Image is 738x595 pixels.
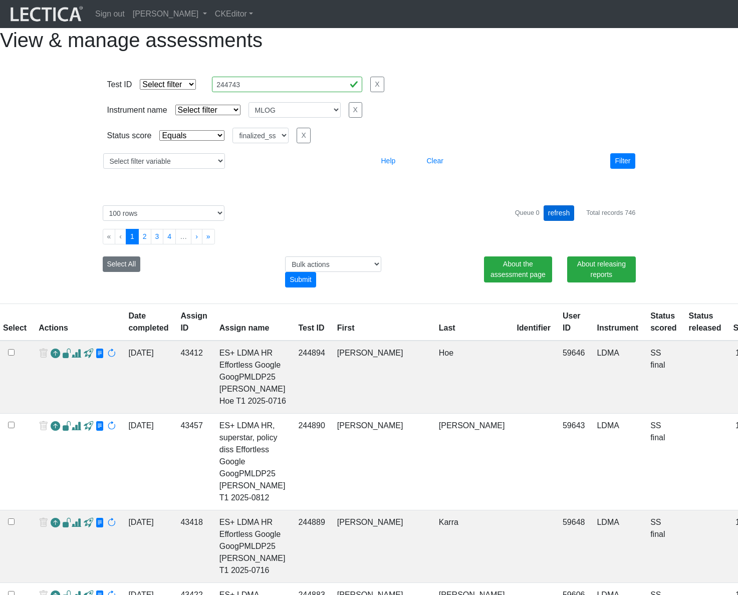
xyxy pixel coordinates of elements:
a: Help [377,156,400,165]
button: Go to page 4 [163,229,176,244]
span: rescore [107,421,116,432]
button: X [349,102,362,118]
td: LDMA [591,510,644,583]
th: Test ID [292,304,331,341]
span: view [95,518,105,528]
a: Reopen [51,347,60,362]
span: delete [39,420,48,434]
img: lecticalive [8,5,83,24]
td: 244894 [292,341,331,414]
span: delete [39,516,48,531]
a: About the assessment page [484,256,552,282]
button: Go to last page [202,229,215,244]
td: [DATE] [122,510,174,583]
td: [DATE] [122,414,174,510]
a: Reopen [51,516,60,531]
td: 244890 [292,414,331,510]
td: LDMA [591,341,644,414]
th: Assign ID [174,304,213,341]
td: 59646 [557,341,591,414]
td: 43457 [174,414,213,510]
td: 244889 [292,510,331,583]
span: rescore [107,518,116,528]
span: view [95,349,105,359]
a: First [337,324,355,332]
td: [PERSON_NAME] [331,414,433,510]
td: ES+ LDMA HR Effortless Google GoogPMLDP25 [PERSON_NAME] T1 2025-0716 [213,510,293,583]
div: Status score [107,130,152,142]
button: Filter [610,153,635,169]
th: Assign name [213,304,293,341]
td: ES+ LDMA HR Effortless Google GoogPMLDP25 [PERSON_NAME] Hoe T1 2025-0716 [213,341,293,414]
a: About releasing reports [567,256,635,282]
button: X [370,77,384,92]
a: Last [439,324,455,332]
span: view [62,421,72,432]
a: Completed = assessment has been completed; CS scored = assessment has been CLAS scored; LS scored... [650,421,665,442]
td: [PERSON_NAME] [433,414,511,510]
span: view [84,421,93,432]
span: view [62,349,72,359]
a: Completed = assessment has been completed; CS scored = assessment has been CLAS scored; LS scored... [650,349,665,369]
div: Queue 0 Total records 746 [515,205,636,221]
span: rescore [107,349,116,359]
span: view [62,518,72,528]
span: Analyst score [72,421,81,432]
td: Karra [433,510,511,583]
a: User ID [563,312,581,332]
a: Identifier [517,324,551,332]
button: Clear [422,153,448,169]
a: CKEditor [211,4,257,24]
td: [PERSON_NAME] [331,510,433,583]
td: [DATE] [122,341,174,414]
span: view [84,349,93,359]
td: 59643 [557,414,591,510]
a: Reopen [51,420,60,434]
td: 59648 [557,510,591,583]
button: Go to page 3 [151,229,164,244]
td: [PERSON_NAME] [331,341,433,414]
td: 43418 [174,510,213,583]
button: Go to page 2 [138,229,151,244]
span: Analyst score [72,349,81,359]
button: Go to next page [191,229,202,244]
span: view [95,421,105,432]
a: Sign out [91,4,129,24]
a: [PERSON_NAME] [129,4,211,24]
td: Hoe [433,341,511,414]
td: LDMA [591,414,644,510]
td: 43412 [174,341,213,414]
td: ES+ LDMA HR, superstar, policy diss Effortless Google GoogPMLDP25 [PERSON_NAME] T1 2025-0812 [213,414,293,510]
a: Status released [689,312,721,332]
span: Analyst score [72,518,81,528]
span: delete [39,347,48,362]
a: Instrument [597,324,638,332]
div: Instrument name [107,104,167,116]
a: Completed = assessment has been completed; CS scored = assessment has been CLAS scored; LS scored... [650,518,665,538]
button: refresh [544,205,575,221]
a: Status scored [650,312,676,332]
div: Submit [285,272,316,287]
th: Actions [33,304,122,341]
button: Select All [103,256,141,272]
ul: Pagination [103,229,636,244]
button: Help [377,153,400,169]
button: X [297,128,310,143]
div: Test ID [107,79,132,91]
span: view [84,518,93,528]
a: Date completed [128,312,168,332]
button: Go to page 1 [126,229,139,244]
